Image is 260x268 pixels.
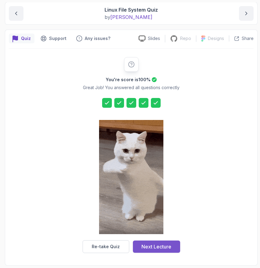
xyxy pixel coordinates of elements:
[83,85,180,91] p: Great Job! You answered all questions correctly
[83,240,129,253] button: Re-take Quiz
[73,34,114,43] button: Feedback button
[239,6,254,21] button: next content
[37,34,70,43] button: Support button
[134,35,165,42] a: Slides
[110,14,152,20] span: [PERSON_NAME]
[229,35,254,42] button: Share
[141,243,171,250] div: Next Lecture
[180,35,191,42] p: Repo
[21,35,31,42] p: Quiz
[242,35,254,42] p: Share
[133,241,180,253] button: Next Lecture
[106,77,151,83] h2: You're score is 100 %
[105,13,158,21] p: by
[99,120,163,234] img: cool-cat
[85,35,110,42] p: Any issues?
[9,6,23,21] button: previous content
[105,6,158,13] p: Linux File System Quiz
[148,35,160,42] p: Slides
[9,34,34,43] button: quiz button
[92,244,120,250] div: Re-take Quiz
[49,35,66,42] p: Support
[208,35,224,42] p: Designs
